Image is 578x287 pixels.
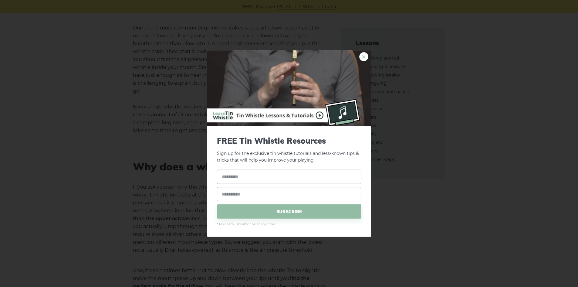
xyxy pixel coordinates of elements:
a: × [359,52,368,61]
img: Tin Whistle Buying Guide Preview [207,50,371,126]
span: FREE Tin Whistle Resources [217,136,361,145]
span: * No spam. Unsubscribe at any time. [217,222,361,227]
p: Sign up for the exclusive tin whistle tutorials and less-known tips & tricks that will help you i... [217,136,361,164]
span: SUBSCRIBE [217,204,361,219]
